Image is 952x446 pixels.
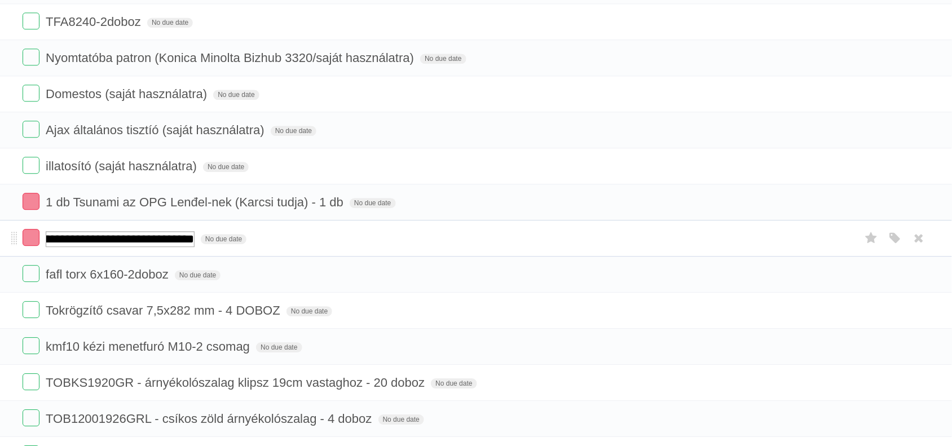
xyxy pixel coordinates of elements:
label: Done [23,301,39,318]
span: Tokrögzítő csavar 7,5x282 mm - 4 DOBOZ [46,303,283,317]
span: Domestos (saját használatra) [46,87,210,101]
span: TOBKS1920GR - árnyékolószalag klipsz 19cm vastaghoz - 20 doboz [46,376,427,390]
span: No due date [271,126,316,136]
label: Done [23,121,39,138]
span: No due date [147,17,193,28]
span: No due date [431,378,477,388]
span: Nyomtatóba patron (Konica Minolta Bizhub 3320/saját használatra) [46,51,417,65]
label: Done [23,85,39,101]
label: Done [23,409,39,426]
span: No due date [256,342,302,352]
label: Done [23,265,39,282]
span: No due date [420,54,466,64]
label: Done [23,229,39,246]
label: Done [23,337,39,354]
label: Done [23,12,39,29]
span: TOB12001926GRL - csíkos zöld árnyékolószalag - 4 doboz [46,412,374,426]
span: No due date [201,234,246,244]
span: kmf10 kézi menetfuró M10-2 csomag [46,339,253,354]
span: No due date [203,162,249,172]
span: No due date [175,270,221,280]
span: No due date [350,198,395,208]
span: TFA8240-2doboz [46,15,144,29]
span: No due date [213,90,259,100]
label: Done [23,157,39,174]
span: Ajax általános tisztíó (saját használatra) [46,123,267,137]
label: Done [23,48,39,65]
span: fafl torx 6x160-2doboz [46,267,171,281]
span: No due date [287,306,332,316]
span: illatosító (saját használatra) [46,159,200,173]
label: Star task [861,229,882,248]
label: Done [23,193,39,210]
span: No due date [378,414,424,425]
span: 1 db Tsunami az OPG Lenđel-nek (Karcsi tudja) - 1 db [46,195,346,209]
label: Done [23,373,39,390]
